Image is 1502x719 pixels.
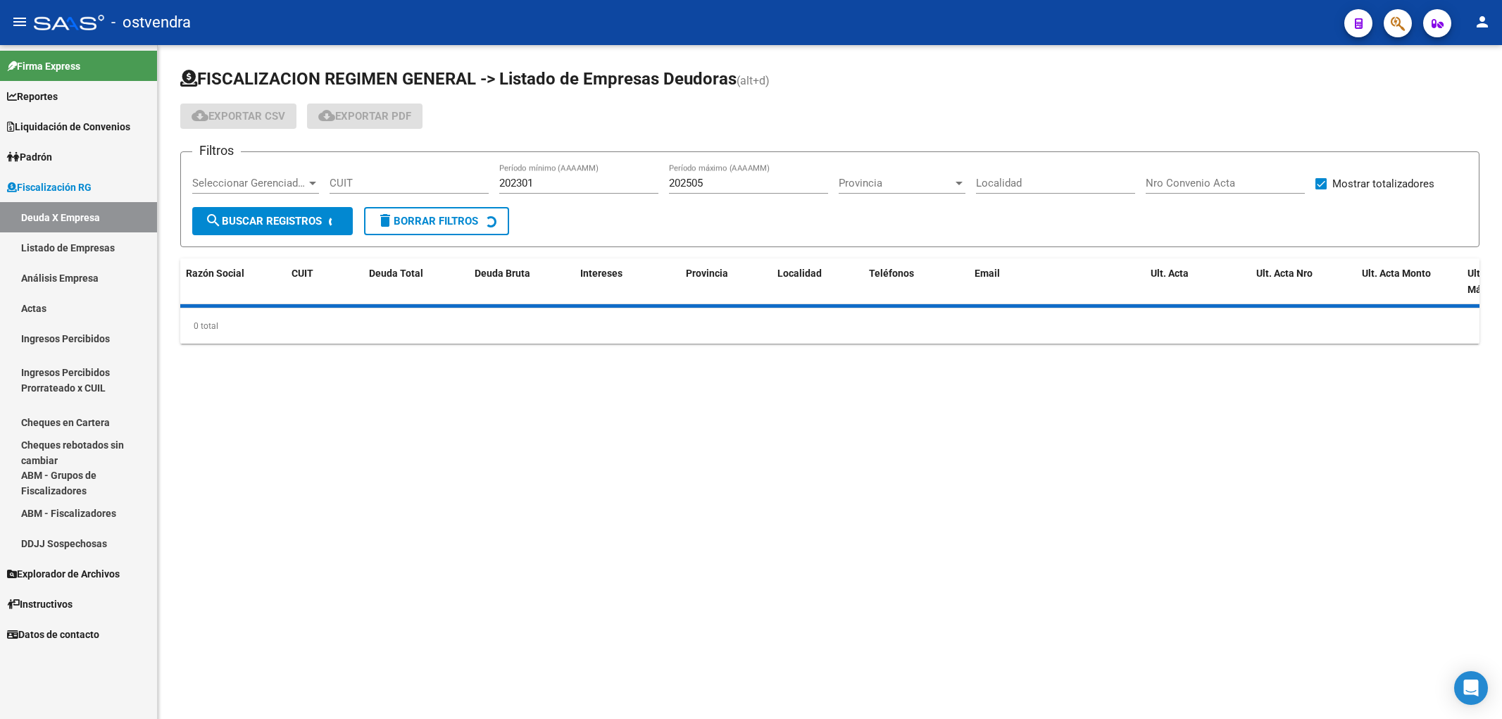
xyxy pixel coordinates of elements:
span: (alt+d) [737,74,770,87]
datatable-header-cell: Razón Social [180,258,286,305]
span: Deuda Bruta [475,268,530,279]
span: Instructivos [7,596,73,612]
span: Seleccionar Gerenciador [192,177,306,189]
span: Datos de contacto [7,627,99,642]
span: Provincia [839,177,953,189]
h3: Filtros [192,141,241,161]
button: Exportar PDF [307,104,423,129]
button: Buscar Registros [192,207,353,235]
span: Email [975,268,1000,279]
span: Razón Social [186,268,244,279]
datatable-header-cell: Provincia [680,258,772,305]
span: Liquidación de Convenios [7,119,130,135]
mat-icon: search [205,212,222,229]
span: Exportar CSV [192,110,285,123]
datatable-header-cell: Localidad [772,258,863,305]
span: Reportes [7,89,58,104]
span: Buscar Registros [205,215,322,227]
mat-icon: cloud_download [318,107,335,124]
span: Provincia [686,268,728,279]
button: Exportar CSV [180,104,296,129]
datatable-header-cell: Email [969,258,1145,305]
span: - ostvendra [111,7,191,38]
span: Exportar PDF [318,110,411,123]
span: FISCALIZACION REGIMEN GENERAL -> Listado de Empresas Deudoras [180,69,737,89]
mat-icon: menu [11,13,28,30]
datatable-header-cell: Deuda Bruta [469,258,575,305]
div: 0 total [180,308,1479,344]
datatable-header-cell: CUIT [286,258,363,305]
datatable-header-cell: Ult. Acta [1145,258,1251,305]
span: Ult. Acta Monto [1362,268,1431,279]
datatable-header-cell: Ult. Acta Nro [1251,258,1356,305]
span: Ult. Acta [1151,268,1189,279]
datatable-header-cell: Intereses [575,258,680,305]
span: Borrar Filtros [377,215,478,227]
span: CUIT [292,268,313,279]
span: Ult. Acta Nro [1256,268,1313,279]
mat-icon: delete [377,212,394,229]
span: Intereses [580,268,622,279]
span: Firma Express [7,58,80,74]
datatable-header-cell: Deuda Total [363,258,469,305]
mat-icon: cloud_download [192,107,208,124]
span: Padrón [7,149,52,165]
span: Teléfonos [869,268,914,279]
span: Mostrar totalizadores [1332,175,1434,192]
span: Localidad [777,268,822,279]
button: Borrar Filtros [364,207,509,235]
span: Deuda Total [369,268,423,279]
mat-icon: person [1474,13,1491,30]
div: Open Intercom Messenger [1454,671,1488,705]
datatable-header-cell: Teléfonos [863,258,969,305]
span: Fiscalización RG [7,180,92,195]
span: Explorador de Archivos [7,566,120,582]
datatable-header-cell: Ult. Acta Monto [1356,258,1462,305]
